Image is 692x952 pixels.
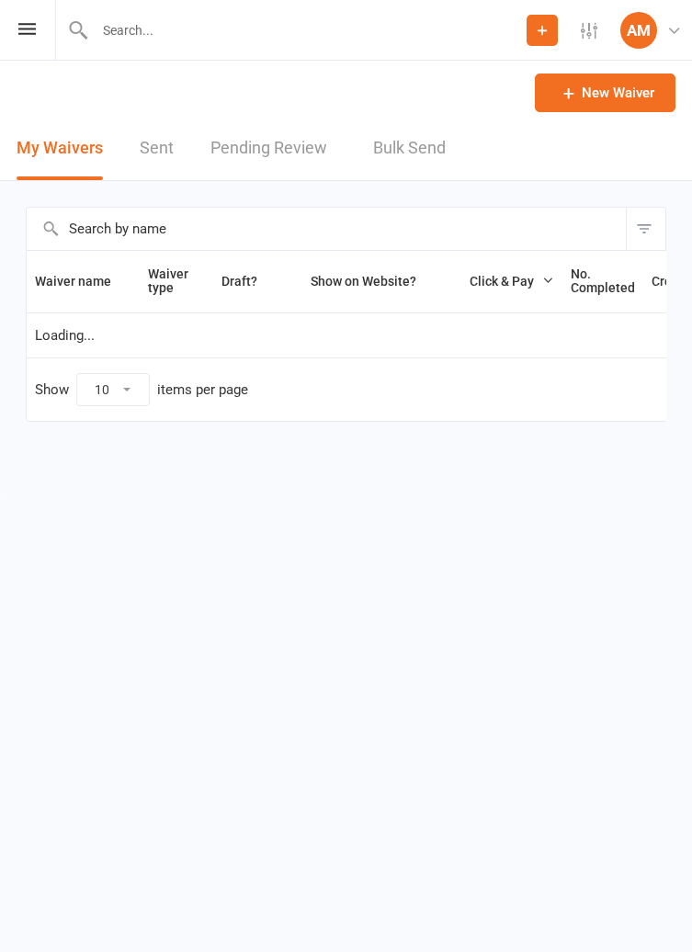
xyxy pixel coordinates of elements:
button: Click & Pay [453,270,554,292]
div: Show [35,373,248,406]
span: Draft? [221,274,257,289]
input: Search... [89,17,527,43]
div: AM [620,12,657,49]
button: My Waivers [17,117,103,180]
span: Waiver name [35,274,131,289]
button: Show on Website? [294,270,437,292]
input: Search by name [27,208,626,250]
button: Draft? [205,270,278,292]
th: Waiver type [140,251,197,312]
a: New Waiver [535,74,675,112]
span: Show on Website? [311,274,416,289]
div: items per page [157,382,248,398]
a: Bulk Send [373,117,446,180]
th: No. Completed [562,251,643,312]
span: Click & Pay [470,274,534,289]
button: Waiver name [35,270,131,292]
a: Pending Review [210,117,336,180]
a: Sent [140,117,174,180]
